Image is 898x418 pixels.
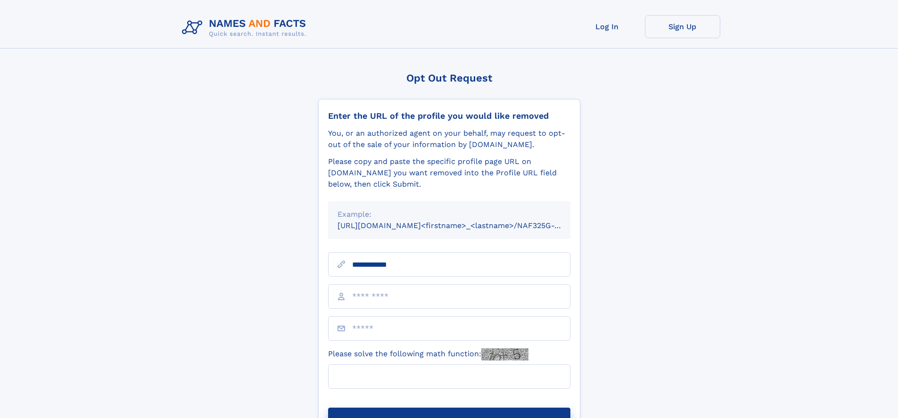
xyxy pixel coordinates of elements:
div: Example: [338,209,561,220]
label: Please solve the following math function: [328,348,528,361]
a: Log In [569,15,645,38]
small: [URL][DOMAIN_NAME]<firstname>_<lastname>/NAF325G-xxxxxxxx [338,221,588,230]
a: Sign Up [645,15,720,38]
div: Please copy and paste the specific profile page URL on [DOMAIN_NAME] you want removed into the Pr... [328,156,570,190]
div: Enter the URL of the profile you would like removed [328,111,570,121]
div: You, or an authorized agent on your behalf, may request to opt-out of the sale of your informatio... [328,128,570,150]
div: Opt Out Request [318,72,580,84]
img: Logo Names and Facts [178,15,314,41]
